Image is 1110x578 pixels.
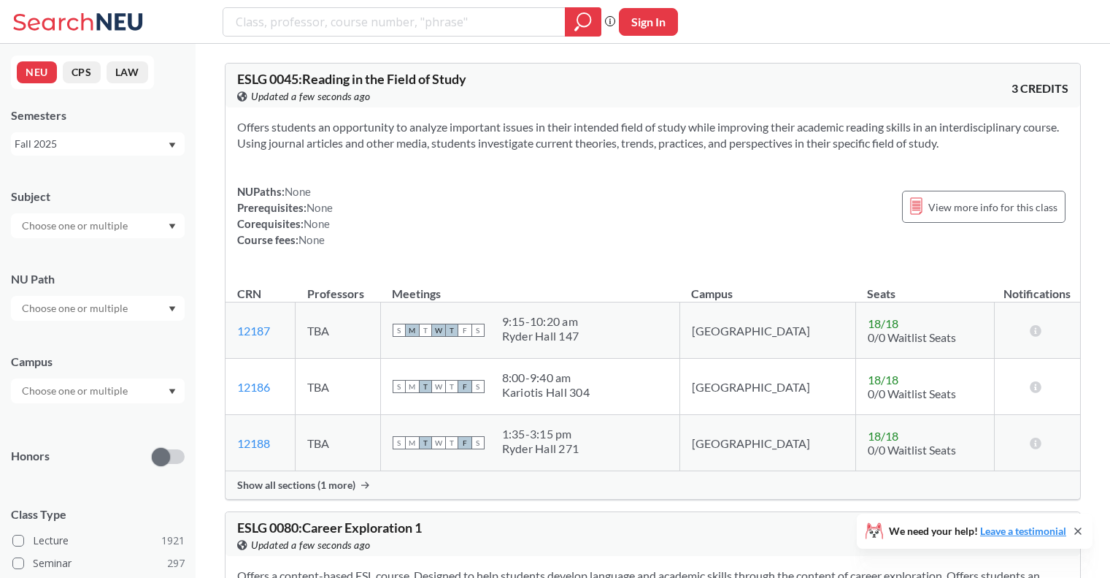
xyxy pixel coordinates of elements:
[234,9,555,34] input: Class, professor, course number, "phrase"
[502,314,579,329] div: 9:15 - 10:20 am
[574,12,592,32] svg: magnifying glass
[11,271,185,287] div: NU Path
[855,271,995,303] th: Seats
[471,380,485,393] span: S
[419,324,432,337] span: T
[107,61,148,83] button: LAW
[868,316,898,330] span: 18 / 18
[502,370,590,385] div: 8:00 - 9:40 am
[12,531,185,550] label: Lecture
[565,7,601,37] div: magnifying glass
[679,271,855,303] th: Campus
[169,142,176,148] svg: Dropdown arrow
[432,380,445,393] span: W
[11,189,185,205] div: Subject
[406,436,419,449] span: M
[502,329,579,343] div: Ryder Hall 147
[502,427,579,441] div: 1:35 - 3:15 pm
[296,303,380,359] td: TBA
[928,198,1057,216] span: View more info for this class
[868,373,898,387] span: 18 / 18
[502,441,579,456] div: Ryder Hall 271
[15,217,137,235] input: Choose one or multiple
[298,233,325,246] span: None
[393,324,406,337] span: S
[285,185,311,198] span: None
[471,436,485,449] span: S
[237,183,333,248] div: NUPaths: Prerequisites: Corequisites: Course fees:
[237,479,355,492] span: Show all sections (1 more)
[980,525,1066,537] a: Leave a testimonial
[251,88,371,104] span: Updated a few seconds ago
[12,554,185,573] label: Seminar
[380,271,679,303] th: Meetings
[1011,80,1068,96] span: 3 CREDITS
[161,533,185,549] span: 1921
[679,359,855,415] td: [GEOGRAPHIC_DATA]
[11,379,185,403] div: Dropdown arrow
[868,443,956,457] span: 0/0 Waitlist Seats
[995,271,1080,303] th: Notifications
[619,8,678,36] button: Sign In
[169,389,176,395] svg: Dropdown arrow
[237,380,270,394] a: 12186
[237,71,466,87] span: ESLG 0045 : Reading in the Field of Study
[11,296,185,321] div: Dropdown arrow
[445,436,458,449] span: T
[679,303,855,359] td: [GEOGRAPHIC_DATA]
[458,324,471,337] span: F
[296,359,380,415] td: TBA
[15,300,137,317] input: Choose one or multiple
[458,380,471,393] span: F
[226,471,1080,499] div: Show all sections (1 more)
[251,537,371,553] span: Updated a few seconds ago
[237,520,422,536] span: ESLG 0080 : Career Exploration 1
[17,61,57,83] button: NEU
[11,354,185,370] div: Campus
[679,415,855,471] td: [GEOGRAPHIC_DATA]
[237,436,270,450] a: 12188
[419,380,432,393] span: T
[11,107,185,123] div: Semesters
[169,224,176,229] svg: Dropdown arrow
[432,436,445,449] span: W
[393,436,406,449] span: S
[868,330,956,344] span: 0/0 Waitlist Seats
[15,382,137,400] input: Choose one or multiple
[11,448,50,465] p: Honors
[304,217,330,230] span: None
[237,324,270,338] a: 12187
[393,380,406,393] span: S
[445,380,458,393] span: T
[502,385,590,400] div: Kariotis Hall 304
[237,286,261,302] div: CRN
[471,324,485,337] span: S
[237,119,1068,151] section: Offers students an opportunity to analyze important issues in their intended field of study while...
[11,213,185,238] div: Dropdown arrow
[445,324,458,337] span: T
[868,429,898,443] span: 18 / 18
[169,306,176,312] svg: Dropdown arrow
[11,132,185,156] div: Fall 2025Dropdown arrow
[167,555,185,571] span: 297
[406,324,419,337] span: M
[868,387,956,400] span: 0/0 Waitlist Seats
[458,436,471,449] span: F
[406,380,419,393] span: M
[63,61,101,83] button: CPS
[889,526,1066,536] span: We need your help!
[296,271,380,303] th: Professors
[307,201,333,214] span: None
[15,136,167,152] div: Fall 2025
[11,506,185,522] span: Class Type
[296,415,380,471] td: TBA
[419,436,432,449] span: T
[432,324,445,337] span: W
